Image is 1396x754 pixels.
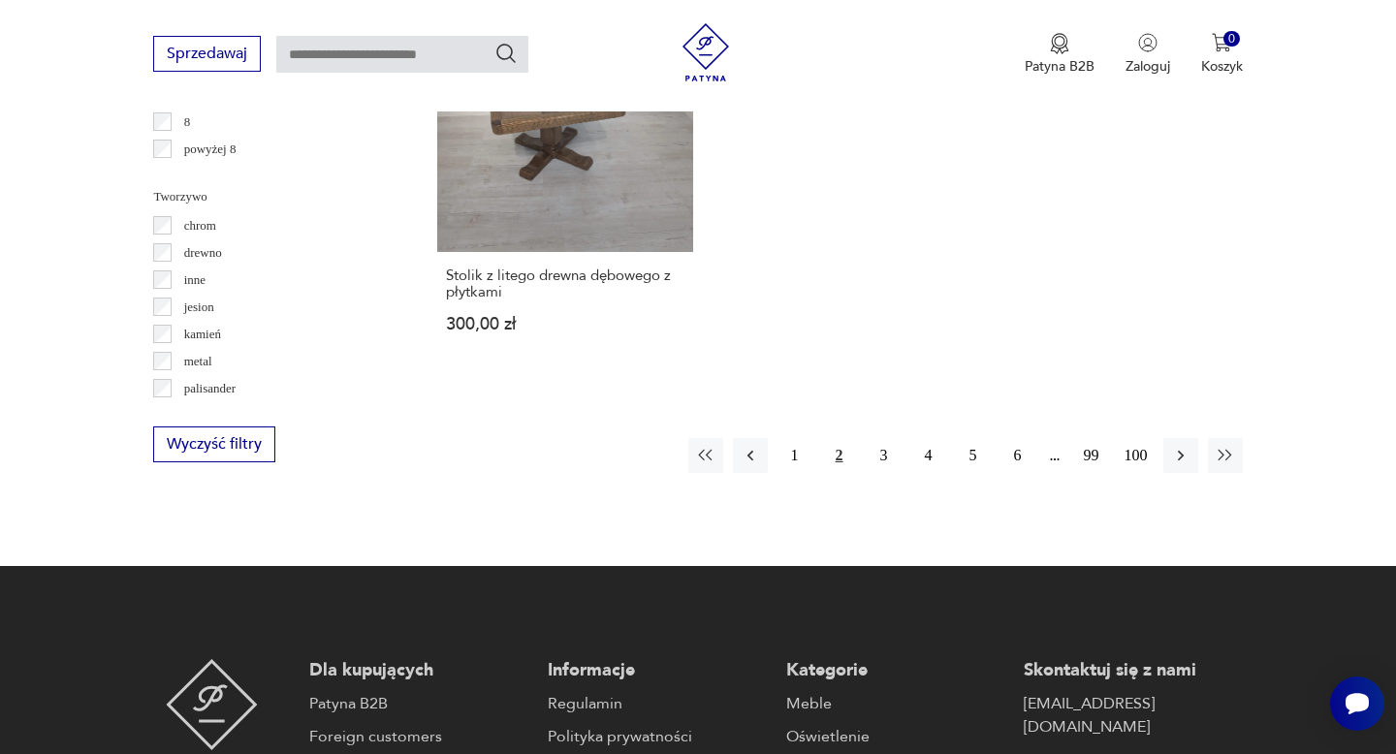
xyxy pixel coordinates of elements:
[548,692,767,715] a: Regulamin
[867,438,902,473] button: 3
[1126,57,1170,76] p: Zaloguj
[309,692,528,715] a: Patyna B2B
[494,42,518,65] button: Szukaj
[446,267,683,300] h3: Stolik z litego drewna dębowego z płytkami
[446,316,683,332] p: 300,00 zł
[153,36,261,72] button: Sprzedawaj
[1201,57,1243,76] p: Koszyk
[786,692,1005,715] a: Meble
[184,405,220,426] p: sklejka
[1025,57,1095,76] p: Patyna B2B
[184,324,221,345] p: kamień
[184,215,216,236] p: chrom
[1119,438,1154,473] button: 100
[166,659,258,750] img: Patyna - sklep z meblami i dekoracjami vintage
[153,426,275,462] button: Wyczyść filtry
[184,139,237,160] p: powyżej 8
[309,659,528,682] p: Dla kupujących
[309,725,528,748] a: Foreign customers
[1074,438,1109,473] button: 99
[1025,33,1095,76] a: Ikona medaluPatyna B2B
[153,48,261,62] a: Sprzedawaj
[786,659,1005,682] p: Kategorie
[548,725,767,748] a: Polityka prywatności
[1000,438,1035,473] button: 6
[548,659,767,682] p: Informacje
[777,438,812,473] button: 1
[677,23,735,81] img: Patyna - sklep z meblami i dekoracjami vintage
[1025,33,1095,76] button: Patyna B2B
[1050,33,1069,54] img: Ikona medalu
[184,269,206,291] p: inne
[184,242,222,264] p: drewno
[184,351,212,372] p: metal
[911,438,946,473] button: 4
[1223,31,1240,47] div: 0
[786,725,1005,748] a: Oświetlenie
[1024,692,1243,738] a: [EMAIL_ADDRESS][DOMAIN_NAME]
[1212,33,1231,52] img: Ikona koszyka
[822,438,857,473] button: 2
[1024,659,1243,682] p: Skontaktuj się z nami
[184,111,191,133] p: 8
[1126,33,1170,76] button: Zaloguj
[184,297,214,318] p: jesion
[1201,33,1243,76] button: 0Koszyk
[1138,33,1158,52] img: Ikonka użytkownika
[956,438,991,473] button: 5
[1330,676,1384,731] iframe: Smartsupp widget button
[184,378,236,399] p: palisander
[153,186,391,207] p: Tworzywo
